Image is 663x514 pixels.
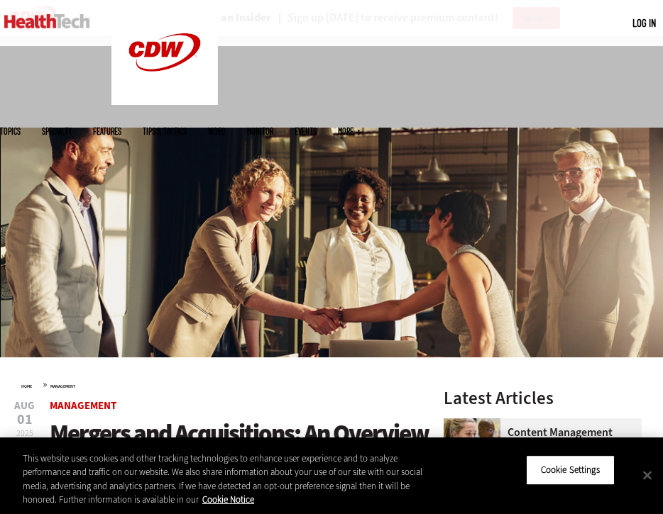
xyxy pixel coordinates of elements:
[632,16,656,29] a: Log in
[338,127,361,135] span: More
[247,127,273,135] a: MonITor
[111,94,218,108] a: CDW
[42,127,72,135] span: Specialty
[50,417,429,504] span: Mergers and Acquisitions: An Overview of Notable Healthcare M&A Activity in [DATE]
[21,379,430,390] div: »
[16,428,33,439] span: 2025
[202,493,254,505] a: More information about your privacy
[4,14,90,28] img: Home
[50,398,116,413] a: Management
[295,127,317,135] a: Events
[21,384,32,389] a: Home
[632,459,663,491] button: Close
[50,384,75,389] a: Management
[23,452,433,507] div: This website uses cookies and other tracking technologies to enhance user experience and to analy...
[444,418,508,430] a: nurses talk in front of desktop computer
[93,127,121,135] a: Features
[526,455,615,485] button: Cookie Settings
[444,418,500,475] img: nurses talk in front of desktop computer
[444,427,633,472] a: Content Management Systems Can Reduce Burnout Among Clinical and Nonclinical Workers
[208,127,226,135] a: Video
[444,389,642,407] h3: Latest Articles
[143,127,187,135] a: Tips & Tactics
[632,16,656,30] div: User menu
[14,413,35,427] span: 01
[14,401,35,411] span: Aug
